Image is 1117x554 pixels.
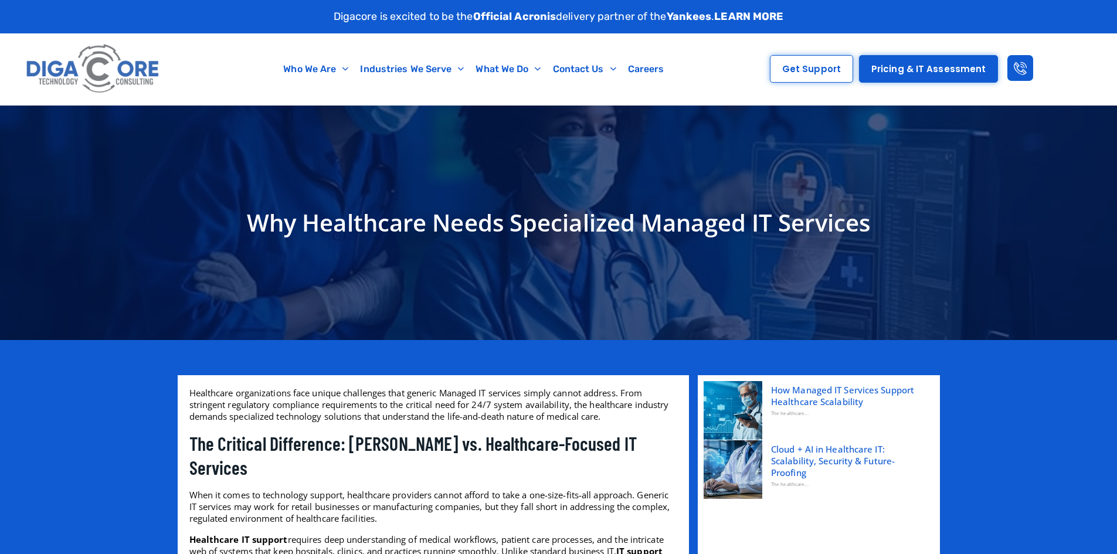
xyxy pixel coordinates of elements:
a: Contact Us [547,56,622,83]
strong: Official Acronis [473,10,556,23]
img: Cloud + AI in healthcare IT [704,440,762,499]
h1: Why Healthcare Needs Specialized Managed IT Services [184,205,934,240]
a: Careers [622,56,670,83]
a: Who We Are [277,56,354,83]
img: How Managed IT Services Support Healthcare Scalability [704,381,762,440]
a: What We Do [470,56,546,83]
span: Pricing & IT Assessment [871,64,986,73]
a: Get Support [770,55,853,83]
a: Cloud + AI in Healthcare IT: Scalability, Security & Future-Proofing [771,443,925,478]
h2: The Critical Difference: [PERSON_NAME] vs. Healthcare-Focused IT Services [189,431,677,480]
a: Industries We Serve [354,56,470,83]
div: The healthcare... [771,407,925,419]
p: Healthcare organizations face unique challenges that generic Managed IT services simply cannot ad... [189,387,677,422]
p: When it comes to technology support, healthcare providers cannot afford to take a one-size-fits-a... [189,489,677,524]
p: Digacore is excited to be the delivery partner of the . [334,9,784,25]
span: Get Support [782,64,841,73]
div: The healthcare... [771,478,925,490]
img: Digacore logo 1 [23,39,164,99]
a: How Managed IT Services Support Healthcare Scalability [771,384,925,407]
strong: Healthcare IT support [189,533,288,545]
strong: Yankees [667,10,712,23]
a: LEARN MORE [714,10,783,23]
a: Pricing & IT Assessment [859,55,998,83]
nav: Menu [220,56,728,83]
